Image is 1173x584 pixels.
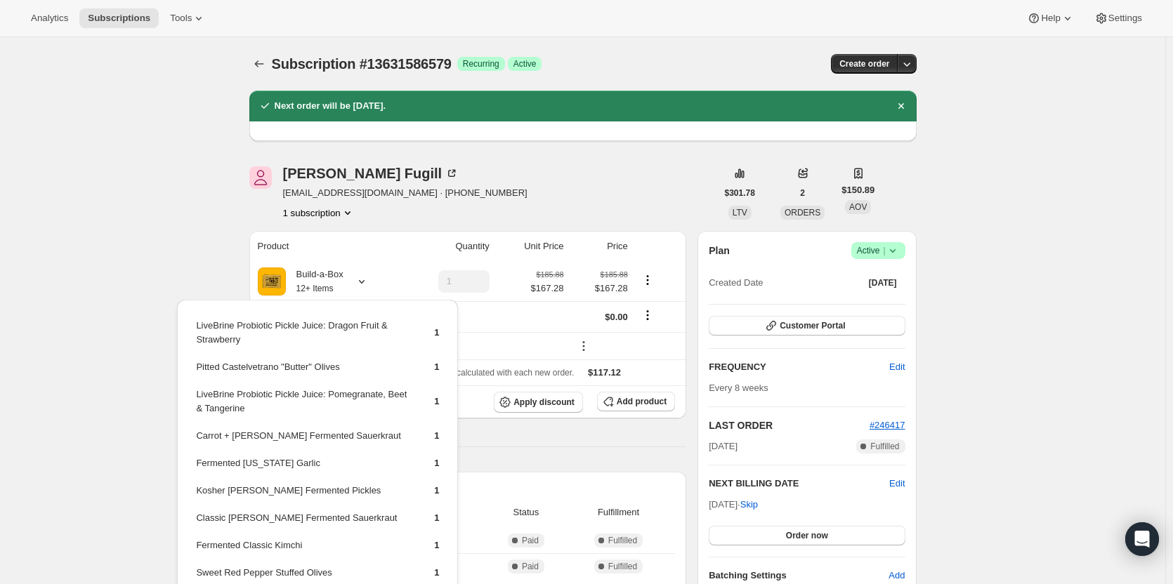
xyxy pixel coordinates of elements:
[780,320,845,331] span: Customer Portal
[800,187,805,199] span: 2
[531,281,564,296] span: $167.28
[601,270,628,279] small: $185.88
[709,569,889,583] h6: Batching Settings
[31,13,68,24] span: Analytics
[249,54,269,74] button: Subscriptions
[889,477,905,491] button: Edit
[249,166,272,189] span: Joan Fugill
[283,186,527,200] span: [EMAIL_ADDRESS][DOMAIN_NAME] · [PHONE_NUMBER]
[195,538,410,564] td: Fermented Classic Kimchi
[195,387,410,427] td: LiveBrine Probiotic Pickle Juice: Pomegranate, Beet & Tangerine
[463,58,499,69] span: Recurring
[608,535,637,546] span: Fulfilled
[869,277,897,288] span: [DATE]
[792,183,813,203] button: 2
[725,187,755,199] span: $301.78
[1018,8,1082,28] button: Help
[513,58,537,69] span: Active
[841,183,874,197] span: $150.89
[709,316,905,336] button: Customer Portal
[597,392,675,411] button: Add product
[401,231,493,262] th: Quantity
[733,208,747,218] span: LTV
[608,561,637,572] span: Fulfilled
[709,526,905,545] button: Order now
[1041,13,1060,24] span: Help
[740,498,758,512] span: Skip
[434,327,439,338] span: 1
[570,505,667,519] span: Fulfillment
[709,383,768,393] span: Every 8 weeks
[195,510,410,536] td: Classic [PERSON_NAME] Fermented Sauerkraut
[709,439,738,453] span: [DATE]
[494,392,583,413] button: Apply discount
[249,231,402,262] th: Product
[296,284,334,293] small: 12+ Items
[709,244,730,258] h2: Plan
[860,273,905,293] button: [DATE]
[434,458,439,468] span: 1
[617,396,667,407] span: Add product
[883,245,885,256] span: |
[1108,13,1142,24] span: Settings
[88,13,150,24] span: Subscriptions
[786,530,828,541] span: Order now
[536,270,563,279] small: $185.88
[195,428,410,454] td: Carrot + [PERSON_NAME] Fermented Sauerkraut
[709,418,870,432] h2: LAST ORDER
[195,456,410,482] td: Fermented [US_STATE] Garlic
[434,430,439,441] span: 1
[881,356,913,378] button: Edit
[286,267,343,296] div: Build-a-Box
[831,54,898,74] button: Create order
[732,493,766,516] button: Skip
[709,477,889,491] h2: NEXT BILLING DATE
[258,267,286,296] img: product img
[785,208,820,218] span: ORDERS
[490,505,562,519] span: Status
[170,13,192,24] span: Tools
[870,418,905,432] button: #246417
[568,231,632,262] th: Price
[434,396,439,406] span: 1
[889,569,905,583] span: Add
[709,276,763,290] span: Created Date
[636,307,659,323] button: Shipping actions
[195,359,410,385] td: Pitted Castelvetrano "Butter" Olives
[709,499,758,510] span: [DATE] ·
[79,8,159,28] button: Subscriptions
[522,561,539,572] span: Paid
[870,420,905,430] a: #246417
[195,318,410,358] td: LiveBrine Probiotic Pickle Juice: Dragon Fruit & Strawberry
[275,99,386,113] h2: Next order will be [DATE].
[513,397,575,408] span: Apply discount
[195,483,410,509] td: Kosher [PERSON_NAME] Fermented Pickles
[605,312,628,322] span: $0.00
[434,485,439,496] span: 1
[162,8,214,28] button: Tools
[1086,8,1151,28] button: Settings
[709,360,889,374] h2: FREQUENCY
[857,244,900,258] span: Active
[572,281,628,296] span: $167.28
[522,535,539,546] span: Paid
[434,567,439,578] span: 1
[889,360,905,374] span: Edit
[891,96,911,116] button: Dismiss notification
[870,441,899,452] span: Fulfilled
[1125,522,1159,556] div: Open Intercom Messenger
[716,183,764,203] button: $301.78
[272,56,452,72] span: Subscription #13631586579
[636,272,659,288] button: Product actions
[434,540,439,550] span: 1
[434,512,439,523] span: 1
[261,483,676,497] h2: Payment attempts
[849,202,867,212] span: AOV
[283,206,355,220] button: Product actions
[283,166,459,180] div: [PERSON_NAME] Fugill
[434,361,439,372] span: 1
[839,58,889,69] span: Create order
[494,231,568,262] th: Unit Price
